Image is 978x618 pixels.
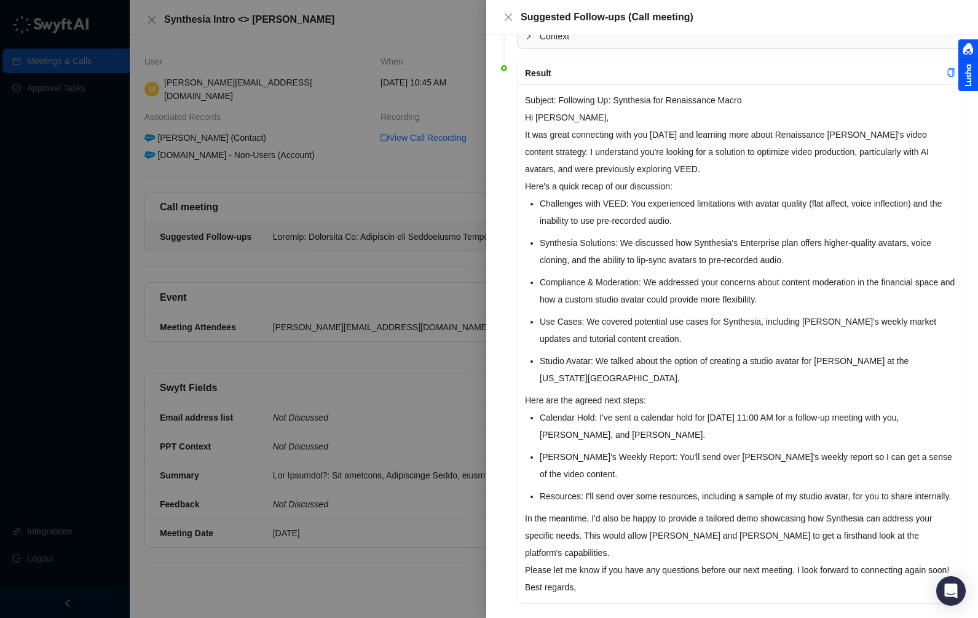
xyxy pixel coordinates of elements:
[521,10,963,25] div: Suggested Follow-ups (Call meeting)
[501,10,516,25] button: Close
[503,12,513,22] span: close
[540,313,955,347] li: Use Cases: We covered potential use cases for Synthesia, including [PERSON_NAME]'s weekly market ...
[525,66,947,80] div: Result
[540,195,955,229] li: Challenges with VEED: You experienced limitations with avatar quality (flat affect, voice inflect...
[936,576,966,606] div: Open Intercom Messenger
[540,409,955,443] li: Calendar Hold: I've sent a calendar hold for [DATE] 11:00 AM for a follow-up meeting with you, [P...
[540,30,955,43] span: Context
[540,234,955,269] li: Synthesia Solutions: We discussed how Synthesia's Enterprise plan offers higher-quality avatars, ...
[540,488,955,505] li: Resources: I'll send over some resources, including a sample of my studio avatar, for you to shar...
[540,352,955,387] li: Studio Avatar: We talked about the option of creating a studio avatar for [PERSON_NAME] at the [U...
[525,126,955,178] p: It was great connecting with you [DATE] and learning more about Renaissance [PERSON_NAME]'s video...
[525,561,955,579] p: Please let me know if you have any questions before our next meeting. I look forward to connectin...
[525,92,955,109] p: Subject: Following Up: Synthesia for Renaissance Macro
[525,178,955,195] p: Here's a quick recap of our discussion:
[525,510,955,561] p: In the meantime, I'd also be happy to provide a tailored demo showcasing how Synthesia can addres...
[540,274,955,308] li: Compliance & Moderation: We addressed your concerns about content moderation in the financial spa...
[525,33,532,40] span: collapsed
[540,448,955,483] li: [PERSON_NAME]'s Weekly Report: You'll send over [PERSON_NAME]'s weekly report so I can get a sens...
[525,392,955,409] p: Here are the agreed next steps:
[525,109,955,126] p: Hi [PERSON_NAME],
[525,579,955,596] p: Best regards,
[518,25,963,48] div: Context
